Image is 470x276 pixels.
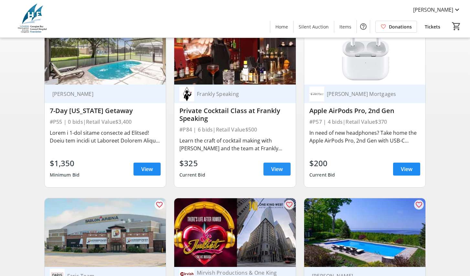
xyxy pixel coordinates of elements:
[174,16,296,85] img: Private Cocktail Class at Frankly Speaking
[179,107,291,122] div: Private Cocktail Class at Frankly Speaking
[334,21,357,33] a: Items
[155,201,163,209] mat-icon: favorite_outline
[339,23,351,30] span: Items
[393,163,420,176] a: View
[375,21,417,33] a: Donations
[141,165,153,173] span: View
[299,23,329,30] span: Silent Auction
[50,91,153,97] div: [PERSON_NAME]
[4,3,61,35] img: Georgian Bay General Hospital Foundation's Logo
[451,20,462,32] button: Cart
[309,117,421,126] div: #P57 | 4 bids | Retail Value $370
[408,5,466,15] button: [PERSON_NAME]
[415,201,423,209] mat-icon: favorite_outline
[413,6,453,14] span: [PERSON_NAME]
[179,125,291,134] div: #P84 | 6 bids | Retail Value $500
[425,23,440,30] span: Tickets
[179,169,205,181] div: Current Bid
[50,117,161,126] div: #P55 | 0 bids | Retail Value $3,400
[50,157,80,169] div: $1,350
[179,86,194,101] img: Frankly Speaking
[309,86,324,101] img: Rachel Adams Mortgages
[50,169,80,181] div: Minimum Bid
[309,129,421,144] div: In need of new headphones? Take home the Apple AirPods Pro, 2nd Gen with USB-C MagSafe Case.
[50,129,161,144] div: Lorem i 1-dol sitame consecte ad Elitsed! Doeiu tem incidi ut Laboreet Dolorem Aliqua Enima Minim...
[309,157,335,169] div: $200
[271,165,283,173] span: View
[401,165,412,173] span: View
[309,107,421,115] div: Apple AirPods Pro, 2nd Gen
[275,23,288,30] span: Home
[304,16,426,85] img: Apple AirPods Pro, 2nd Gen
[174,198,296,267] img: Two Tickets to the Opening of '& JULIET' with After-Party Access + Hotel Stay at One King West
[194,91,283,97] div: Frankly Speaking
[50,107,161,115] div: 7-Day [US_STATE] Getaway
[270,21,293,33] a: Home
[324,91,413,97] div: [PERSON_NAME] Mortgages
[263,163,291,176] a: View
[420,21,445,33] a: Tickets
[285,201,293,209] mat-icon: favorite_outline
[389,23,412,30] span: Donations
[134,163,161,176] a: View
[294,21,334,33] a: Silent Auction
[357,20,370,33] button: Help
[309,169,335,181] div: Current Bid
[179,157,205,169] div: $325
[45,16,166,85] img: 7-Day Florida Getaway
[45,198,166,267] img: Barrie Colts Ultimate Experience
[304,198,426,267] img: Georgian Bay Getaway Vacation Rental
[179,137,291,152] div: Learn the craft of cocktail making with [PERSON_NAME] and the team at Frankly Speaking! A private...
